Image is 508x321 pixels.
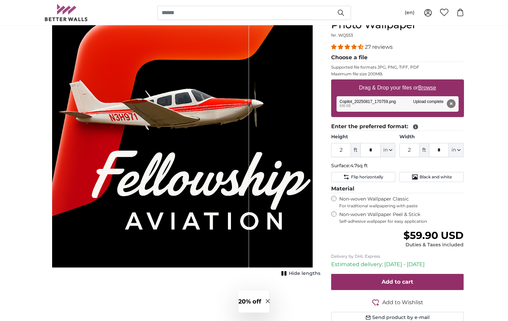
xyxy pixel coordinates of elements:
[399,7,420,19] button: (en)
[331,172,395,182] button: Flip horizontally
[339,211,464,224] label: Non-woven Wallpaper Peel & Stick
[420,143,429,157] span: ft
[382,298,423,307] span: Add to Wishlist
[44,7,320,276] div: 1 of 1
[449,143,464,157] button: in
[331,134,395,140] label: Height
[399,134,464,140] label: Width
[339,203,464,209] span: For traditional wallpapering with paste
[289,270,320,277] span: Hide lengths
[331,53,464,62] legend: Choose a file
[331,298,464,307] button: Add to Wishlist
[331,65,464,70] p: Supported file formats JPG, PNG, TIFF, PDF
[331,260,464,269] p: Estimated delivery: [DATE] - [DATE]
[44,4,88,21] img: Betterwalls
[331,122,464,131] legend: Enter the preferred format:
[331,185,464,193] legend: Material
[350,163,368,169] span: 4.7sq ft
[418,85,436,91] u: Browse
[383,147,388,153] span: in
[420,174,452,180] span: Black and white
[452,147,456,153] span: in
[351,143,360,157] span: ft
[365,44,393,50] span: 27 reviews
[331,44,365,50] span: 4.41 stars
[351,174,383,180] span: Flip horizontally
[382,279,413,285] span: Add to cart
[331,71,464,77] p: Maximum file size 200MB.
[331,163,464,169] p: Surface:
[381,143,395,157] button: in
[331,254,464,259] p: Delivery by DHL Express
[356,81,438,95] label: Drag & Drop your files or
[339,196,464,209] label: Non-woven Wallpaper Classic
[331,33,353,38] span: Nr. WQ553
[339,219,464,224] span: Self-adhesive wallpaper for easy application
[403,242,464,248] div: Duties & Taxes included
[331,274,464,290] button: Add to cart
[403,229,464,242] span: $59.90 USD
[279,269,320,278] button: Hide lengths
[399,172,464,182] button: Black and white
